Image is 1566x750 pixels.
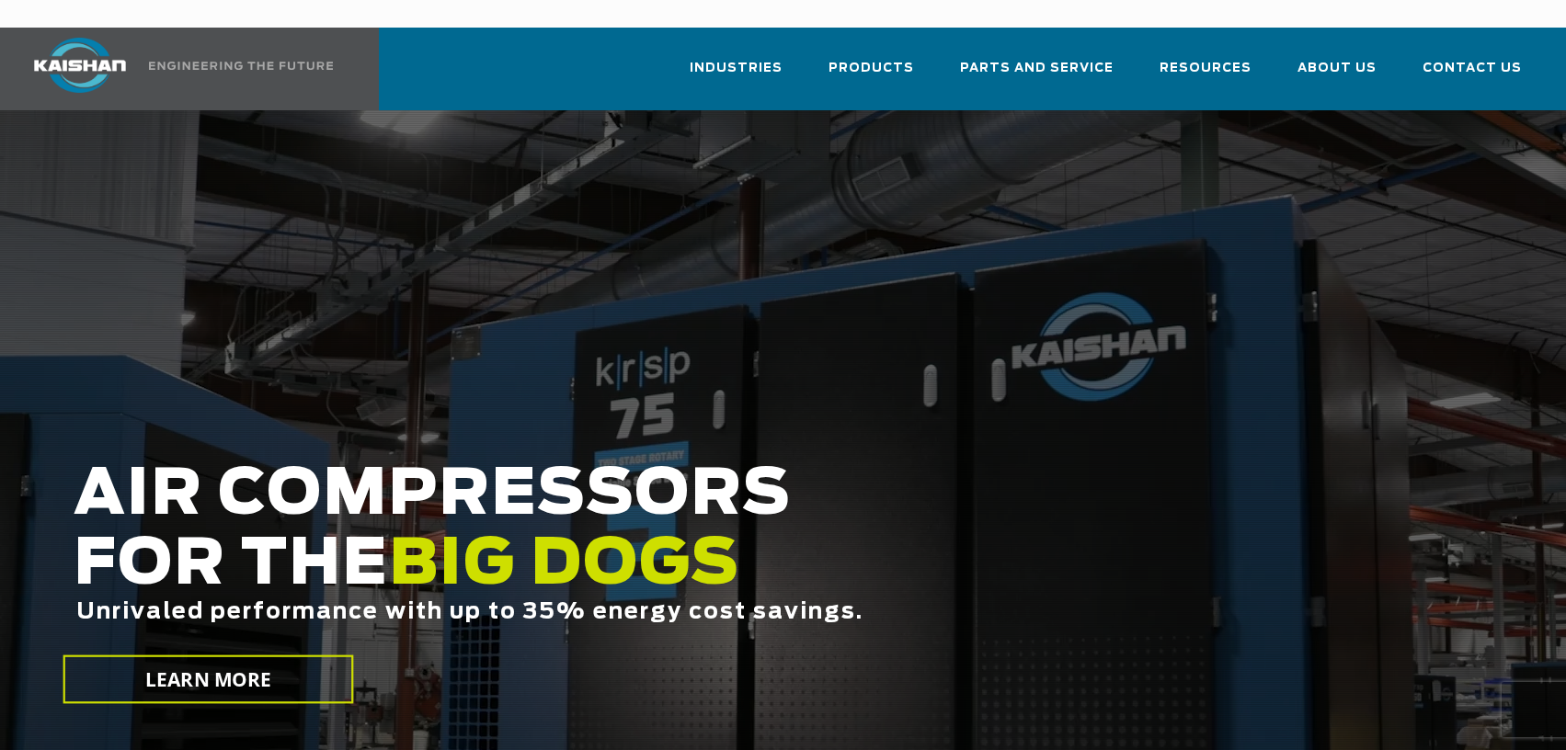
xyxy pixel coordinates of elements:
span: Resources [1160,58,1252,79]
a: Kaishan USA [11,28,337,110]
span: Industries [690,58,783,79]
span: Unrivaled performance with up to 35% energy cost savings. [76,601,863,623]
a: Resources [1160,44,1252,107]
a: Contact Us [1423,44,1522,107]
img: kaishan logo [11,38,149,93]
a: Products [829,44,914,107]
span: About Us [1297,58,1377,79]
span: LEARN MORE [145,666,272,693]
span: Products [829,58,914,79]
img: Engineering the future [149,62,333,70]
span: Contact Us [1423,58,1522,79]
a: About Us [1297,44,1377,107]
h2: AIR COMPRESSORS FOR THE [74,460,1252,682]
span: BIG DOGS [389,534,740,597]
a: LEARN MORE [63,655,354,704]
a: Industries [690,44,783,107]
a: Parts and Service [960,44,1114,107]
span: Parts and Service [960,58,1114,79]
